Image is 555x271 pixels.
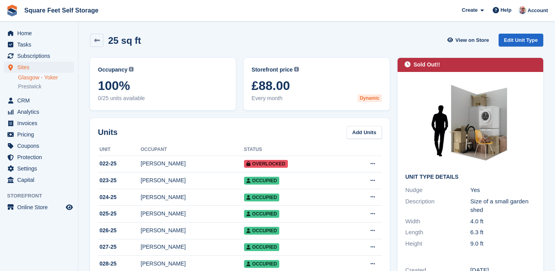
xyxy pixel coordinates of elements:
a: menu [4,174,74,185]
a: menu [4,39,74,50]
div: 9.0 ft [470,239,535,248]
a: View on Store [447,34,492,47]
th: Occupant [141,144,244,156]
img: stora-icon-8386f47178a22dfd0bd8f6a31ec36ba5ce8667c1dd55bd0f319d3a0aa187defe.svg [6,5,18,16]
span: Storefront [7,192,78,200]
span: Settings [17,163,64,174]
div: [PERSON_NAME] [141,160,244,168]
a: menu [4,202,74,213]
a: Prestwick [18,83,74,90]
span: Occupied [244,194,279,201]
span: Invoices [17,118,64,129]
th: Status [244,144,344,156]
span: 100% [98,79,228,93]
span: Capital [17,174,64,185]
span: View on Store [456,36,489,44]
span: Occupancy [98,66,127,74]
span: Every month [251,94,381,102]
div: Width [405,217,470,226]
div: 026-25 [98,226,141,235]
a: Preview store [65,203,74,212]
span: Help [501,6,512,14]
span: Occupied [244,243,279,251]
a: Square Feet Self Storage [21,4,101,17]
a: menu [4,106,74,117]
div: [PERSON_NAME] [141,176,244,185]
span: Tasks [17,39,64,50]
a: menu [4,140,74,151]
span: Protection [17,152,64,163]
span: CRM [17,95,64,106]
a: menu [4,95,74,106]
span: £88.00 [251,79,381,93]
div: Sold Out!! [414,61,440,69]
span: Occupied [244,227,279,235]
a: menu [4,28,74,39]
div: [PERSON_NAME] [141,210,244,218]
a: menu [4,152,74,163]
a: menu [4,50,74,61]
span: Account [528,7,548,14]
span: Online Store [17,202,64,213]
div: [PERSON_NAME] [141,193,244,201]
div: 025-25 [98,210,141,218]
div: 6.3 ft [470,228,535,237]
a: menu [4,163,74,174]
span: Overlocked [244,160,288,168]
span: Occupied [244,260,279,268]
div: Description [405,197,470,215]
span: Create [462,6,477,14]
div: 027-25 [98,243,141,251]
img: 25-sqft-unit.jpg [412,80,529,168]
span: Subscriptions [17,50,64,61]
a: Edit Unit Type [499,34,543,47]
div: 028-25 [98,260,141,268]
div: [PERSON_NAME] [141,243,244,251]
div: 023-25 [98,176,141,185]
a: Glasgow - Yoker [18,74,74,81]
h2: 25 sq ft [108,35,141,46]
span: Occupied [244,210,279,218]
a: menu [4,118,74,129]
img: icon-info-grey-7440780725fd019a000dd9b08b2336e03edf1995a4989e88bcd33f0948082b44.svg [129,67,134,72]
div: Height [405,239,470,248]
img: David Greer [519,6,526,14]
h2: Units [98,126,118,138]
span: Home [17,28,64,39]
span: Coupons [17,140,64,151]
a: Add Units [347,126,381,139]
div: Length [405,228,470,237]
th: Unit [98,144,141,156]
span: Pricing [17,129,64,140]
div: 022-25 [98,160,141,168]
span: Occupied [244,177,279,185]
div: 024-25 [98,193,141,201]
a: menu [4,62,74,73]
div: [PERSON_NAME] [141,226,244,235]
span: Analytics [17,106,64,117]
img: icon-info-grey-7440780725fd019a000dd9b08b2336e03edf1995a4989e88bcd33f0948082b44.svg [294,67,299,72]
div: [PERSON_NAME] [141,260,244,268]
span: 0/25 units available [98,94,228,102]
a: menu [4,129,74,140]
div: 4.0 ft [470,217,535,226]
span: Storefront price [251,66,293,74]
div: Yes [470,186,535,195]
span: Sites [17,62,64,73]
div: Nudge [405,186,470,195]
h2: Unit Type details [405,174,535,180]
div: Dynamic [358,94,382,102]
div: Size of a small garden shed [470,197,535,215]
